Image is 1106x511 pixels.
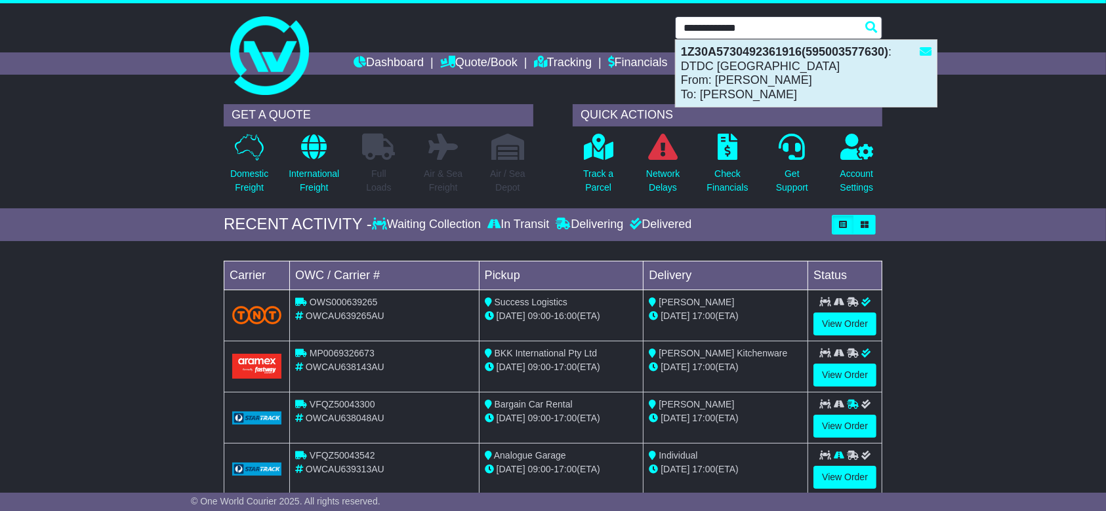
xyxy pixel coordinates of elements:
[232,306,281,324] img: TNT_Domestic.png
[626,218,691,232] div: Delivered
[840,167,874,195] p: Account Settings
[479,261,644,290] td: Pickup
[649,309,802,323] div: (ETA)
[775,133,809,202] a: GetSupport
[659,399,734,409] span: [PERSON_NAME]
[230,133,269,202] a: DomesticFreight
[776,167,808,195] p: Get Support
[494,450,566,461] span: Analogue Garage
[232,411,281,425] img: GetCarrierServiceLogo
[306,362,384,372] span: OWCAU638143AU
[661,362,689,372] span: [DATE]
[497,413,525,423] span: [DATE]
[440,52,518,75] a: Quote/Book
[362,167,395,195] p: Full Loads
[288,133,340,202] a: InternationalFreight
[840,133,874,202] a: AccountSettings
[649,411,802,425] div: (ETA)
[224,215,372,234] div: RECENT ACTIVITY -
[485,411,638,425] div: - (ETA)
[534,52,592,75] a: Tracking
[424,167,462,195] p: Air & Sea Freight
[290,261,480,290] td: OWC / Carrier #
[495,399,573,409] span: Bargain Car Rental
[306,464,384,474] span: OWCAU639313AU
[692,362,715,372] span: 17:00
[306,311,384,321] span: OWCAU639265AU
[528,362,551,372] span: 09:00
[692,311,715,321] span: 17:00
[224,104,533,126] div: GET A QUOTE
[554,464,577,474] span: 17:00
[645,133,680,202] a: NetworkDelays
[310,399,375,409] span: VFQZ50043300
[813,415,876,438] a: View Order
[372,218,484,232] div: Waiting Collection
[497,311,525,321] span: [DATE]
[528,464,551,474] span: 09:00
[644,261,808,290] td: Delivery
[289,167,339,195] p: International Freight
[230,167,268,195] p: Domestic Freight
[707,133,749,202] a: CheckFinancials
[485,360,638,374] div: - (ETA)
[646,167,680,195] p: Network Delays
[676,40,937,107] div: : DTDC [GEOGRAPHIC_DATA] From: [PERSON_NAME] To: [PERSON_NAME]
[490,167,525,195] p: Air / Sea Depot
[528,311,551,321] span: 09:00
[583,167,613,195] p: Track a Parcel
[554,311,577,321] span: 16:00
[495,348,597,358] span: BKK International Pty Ltd
[310,450,375,461] span: VFQZ50043542
[528,413,551,423] span: 09:00
[310,348,375,358] span: MP0069326673
[583,133,614,202] a: Track aParcel
[224,261,290,290] td: Carrier
[232,354,281,378] img: Aramex.png
[659,297,734,307] span: [PERSON_NAME]
[485,463,638,476] div: - (ETA)
[485,309,638,323] div: - (ETA)
[497,464,525,474] span: [DATE]
[649,463,802,476] div: (ETA)
[707,167,748,195] p: Check Financials
[659,450,697,461] span: Individual
[232,463,281,476] img: GetCarrierServiceLogo
[310,297,378,307] span: OWS000639265
[659,348,787,358] span: [PERSON_NAME] Kitchenware
[808,261,882,290] td: Status
[813,466,876,489] a: View Order
[661,464,689,474] span: [DATE]
[692,413,715,423] span: 17:00
[661,311,689,321] span: [DATE]
[573,104,882,126] div: QUICK ACTIONS
[681,45,888,58] strong: 1Z30A5730492361916(595003577630)
[497,362,525,372] span: [DATE]
[649,360,802,374] div: (ETA)
[552,218,626,232] div: Delivering
[191,496,380,506] span: © One World Courier 2025. All rights reserved.
[306,413,384,423] span: OWCAU638048AU
[813,312,876,335] a: View Order
[813,364,876,387] a: View Order
[608,52,668,75] a: Financials
[484,218,552,232] div: In Transit
[661,413,689,423] span: [DATE]
[554,413,577,423] span: 17:00
[495,297,567,307] span: Success Logistics
[692,464,715,474] span: 17:00
[354,52,424,75] a: Dashboard
[554,362,577,372] span: 17:00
